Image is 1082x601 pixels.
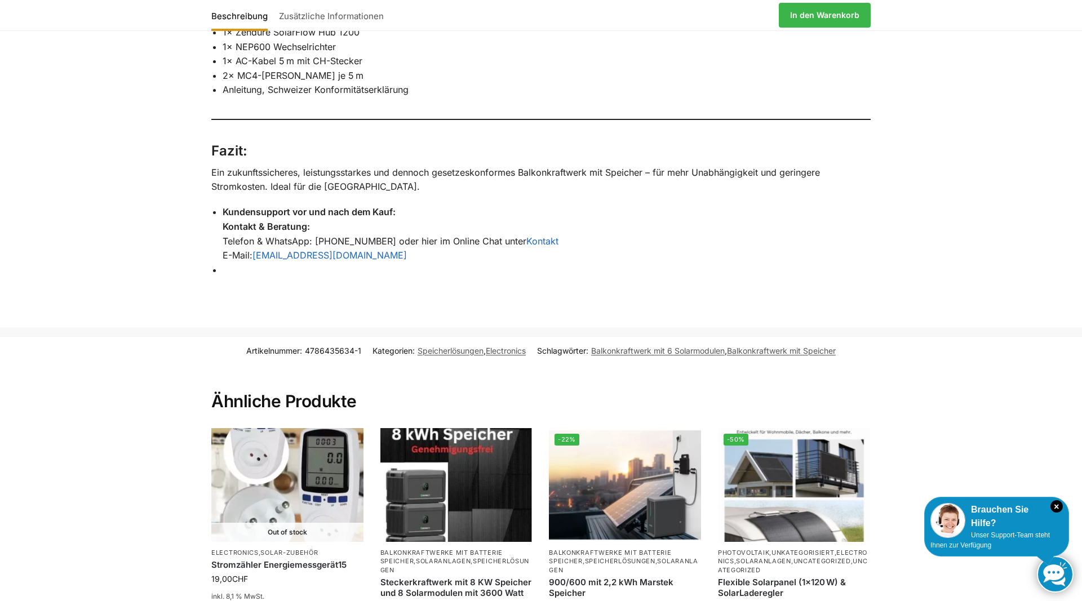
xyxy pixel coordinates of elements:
[223,83,871,97] li: Anleitung, Schweizer Konformitätserklärung
[718,549,769,557] a: Photovoltaik
[718,428,870,542] img: Flexible Solar Module für Wohnmobile Camping Balkon
[211,559,363,571] a: Stromzähler Energiemessgerät15
[223,221,310,232] strong: Kontakt & Beratung:
[718,549,870,575] p: , , , , ,
[211,549,363,557] p: ,
[585,557,655,565] a: Speicherlösungen
[1050,500,1063,513] i: Schließen
[718,557,868,573] a: Uncategorized
[223,25,871,40] li: 1× Zendure SolarFlow Hub 1200
[223,54,871,69] li: 1× AC-Kabel 5 m mit CH-Stecker
[211,549,259,557] a: Electronics
[771,549,835,557] a: Unkategorisiert
[930,531,1050,549] span: Unser Support-Team steht Ihnen zur Verfügung
[223,205,871,262] li: Telefon & WhatsApp: [PHONE_NUMBER] oder hier im Online Chat unter E-Mail:
[930,503,1063,530] div: Brauchen Sie Hilfe?
[211,166,871,194] p: Ein zukunftssicheres, leistungsstarkes und dennoch gesetzeskonformes Balkonkraftwerk mit Speicher...
[549,428,701,542] img: Balkonkraftwerk mit Marstek Speicher
[718,549,867,565] a: Electronics
[380,549,503,565] a: Balkonkraftwerke mit Batterie Speicher
[223,206,396,217] strong: Kundensupport vor und nach dem Kauf:
[416,557,471,565] a: Solaranlagen
[380,549,533,575] p: , ,
[549,549,671,565] a: Balkonkraftwerke mit Batterie Speicher
[223,69,871,83] li: 2× MC4-[PERSON_NAME] je 5 m
[727,346,836,355] a: Balkonkraftwerk mit Speicher
[718,428,870,542] a: -50%Flexible Solar Module für Wohnmobile Camping Balkon
[793,557,851,565] a: Uncategorized
[211,428,363,542] a: Out of stockStromzähler Schweizer Stecker-2
[260,549,318,557] a: Solar-Zubehör
[549,557,698,573] a: Solaranlagen
[380,557,530,573] a: Speicherlösungen
[591,346,725,355] a: Balkonkraftwerk mit 6 Solarmodulen
[736,557,791,565] a: Solaranlagen
[211,141,871,161] h3: Fazit:
[486,346,526,355] a: Electronics
[246,345,361,357] span: Artikelnummer:
[305,346,361,355] span: 4786435634-1
[380,428,533,542] img: Steckerkraftwerk mit 8 KW Speicher und 8 Solarmodulen mit 3600 Watt
[380,577,533,599] a: Steckerkraftwerk mit 8 KW Speicher und 8 Solarmodulen mit 3600 Watt
[211,428,363,542] img: Stromzähler Schweizer Stecker-2
[537,345,836,357] span: Schlagwörter: ,
[232,574,248,584] span: CHF
[526,235,558,247] a: Kontakt
[223,40,871,55] li: 1× NEP600 Wechselrichter
[211,364,871,412] h2: Ähnliche Produkte
[549,577,701,599] a: 900/600 mit 2,2 kWh Marstek Speicher
[252,250,407,261] a: [EMAIL_ADDRESS][DOMAIN_NAME]
[930,503,965,538] img: Customer service
[418,346,484,355] a: Speicherlösungen
[549,549,701,575] p: , ,
[211,574,248,584] bdi: 19,00
[373,345,526,357] span: Kategorien: ,
[718,577,870,599] a: Flexible Solarpanel (1×120 W) & SolarLaderegler
[549,428,701,542] a: -22%Balkonkraftwerk mit Marstek Speicher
